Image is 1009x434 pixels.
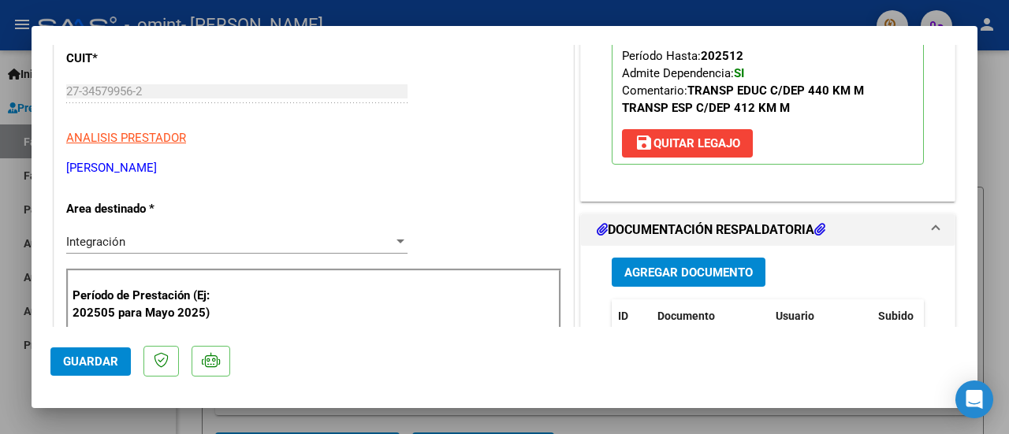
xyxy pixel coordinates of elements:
p: Período de Prestación (Ej: 202505 para Mayo 2025) [73,287,218,322]
div: Open Intercom Messenger [955,380,993,418]
span: ID [618,310,628,322]
h1: DOCUMENTACIÓN RESPALDATORIA [597,221,825,239]
mat-expansion-panel-header: DOCUMENTACIÓN RESPALDATORIA [581,214,955,246]
strong: 202512 [701,49,743,63]
span: Guardar [63,354,118,369]
button: Quitar Legajo [622,129,753,158]
datatable-header-cell: ID [612,299,651,333]
span: Usuario [776,310,814,322]
mat-icon: save [635,133,653,152]
p: [PERSON_NAME] [66,159,561,177]
span: Quitar Legajo [635,136,740,150]
span: Documento [657,310,715,322]
datatable-header-cell: Documento [651,299,769,333]
button: Agregar Documento [612,258,765,287]
p: Area destinado * [66,200,214,218]
p: CUIT [66,50,214,68]
datatable-header-cell: Subido [872,299,951,333]
span: Agregar Documento [624,265,753,280]
strong: TRANSP EDUC C/DEP 440 KM M TRANSP ESP C/DEP 412 KM M [622,83,864,115]
strong: 202502 [702,32,745,46]
strong: SI [734,66,744,80]
span: ANALISIS PRESTADOR [66,131,186,145]
button: Guardar [50,347,131,376]
span: Comentario: [622,83,864,115]
span: Integración [66,235,125,249]
datatable-header-cell: Usuario [769,299,872,333]
span: Subido [878,310,914,322]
